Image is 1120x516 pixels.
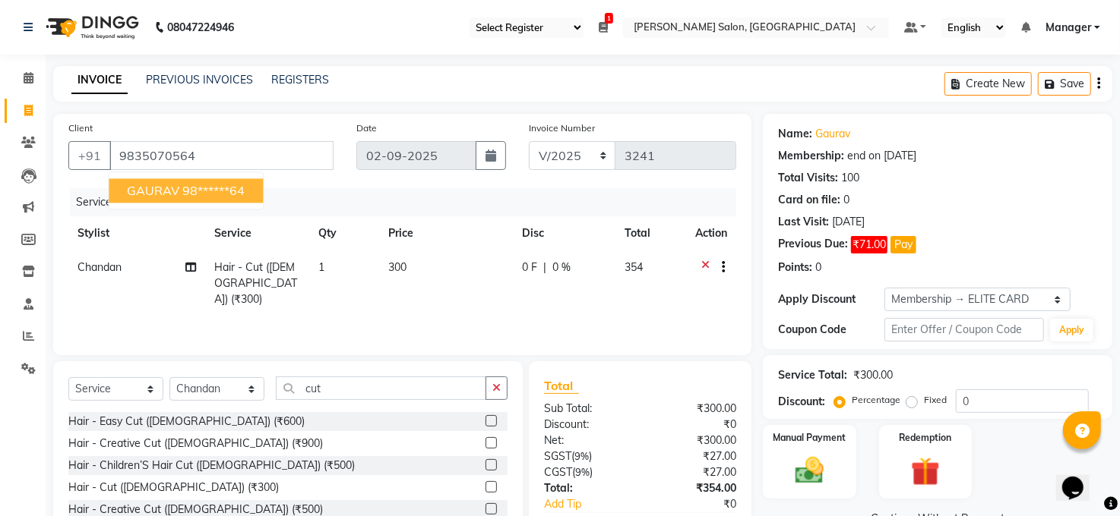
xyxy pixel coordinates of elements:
[778,260,812,275] div: Points:
[167,6,234,49] b: 08047224946
[891,236,916,253] button: Pay
[778,291,884,307] div: Apply Discount
[841,170,859,186] div: 100
[1038,72,1091,96] button: Save
[78,260,122,274] span: Chandan
[605,13,613,24] span: 1
[544,378,579,394] span: Total
[127,183,179,198] span: GAURAV
[778,214,829,230] div: Last Visit:
[774,431,846,445] label: Manual Payment
[522,260,537,275] span: 0 F
[544,465,572,479] span: CGST
[276,376,486,400] input: Search or Scan
[529,121,595,135] label: Invoice Number
[68,141,111,170] button: +91
[641,480,748,496] div: ₹354.00
[68,458,355,474] div: Hair - Children’S Hair Cut ([DEMOGRAPHIC_DATA]) (₹500)
[924,393,947,407] label: Fixed
[851,236,887,253] span: ₹71.00
[318,260,324,274] span: 1
[39,6,143,49] img: logo
[899,431,951,445] label: Redemption
[205,216,309,250] th: Service
[533,433,641,448] div: Net:
[778,192,840,208] div: Card on file:
[309,216,378,250] th: Qty
[544,449,571,463] span: SGST
[71,67,128,94] a: INVOICE
[902,454,949,489] img: _gift.svg
[641,401,748,417] div: ₹300.00
[843,192,849,208] div: 0
[641,417,748,433] div: ₹0
[574,450,589,462] span: 9%
[513,216,616,250] th: Disc
[575,466,590,478] span: 9%
[778,394,825,410] div: Discount:
[832,214,865,230] div: [DATE]
[778,367,847,383] div: Service Total:
[778,170,838,186] div: Total Visits:
[778,148,844,164] div: Membership:
[70,188,748,216] div: Services
[533,417,641,433] div: Discount:
[271,73,329,87] a: REGISTERS
[552,260,571,275] span: 0 %
[778,126,812,142] div: Name:
[68,216,205,250] th: Stylist
[853,367,893,383] div: ₹300.00
[533,480,641,496] div: Total:
[533,496,658,512] a: Add Tip
[146,73,253,87] a: PREVIOUS INVOICES
[778,236,848,253] div: Previous Due:
[68,480,279,496] div: Hair - Cut ([DEMOGRAPHIC_DATA]) (₹300)
[109,141,334,170] input: Search by Name/Mobile/Email/Code
[599,20,608,34] a: 1
[852,393,900,407] label: Percentage
[388,260,407,274] span: 300
[214,260,297,306] span: Hair - Cut ([DEMOGRAPHIC_DATA]) (₹300)
[543,260,546,275] span: |
[625,260,643,274] span: 354
[533,464,641,480] div: ( )
[379,216,513,250] th: Price
[686,216,736,250] th: Action
[944,72,1032,96] button: Create New
[786,454,834,487] img: _cash.svg
[641,464,748,480] div: ₹27.00
[1056,455,1105,501] iframe: chat widget
[641,448,748,464] div: ₹27.00
[1046,20,1091,36] span: Manager
[658,496,748,512] div: ₹0
[68,121,93,135] label: Client
[641,433,748,448] div: ₹300.00
[68,414,305,429] div: Hair - Easy Cut ([DEMOGRAPHIC_DATA]) (₹600)
[815,126,850,142] a: Gaurav
[884,318,1044,341] input: Enter Offer / Coupon Code
[815,260,821,275] div: 0
[533,448,641,464] div: ( )
[68,436,323,451] div: Hair - Creative Cut ([DEMOGRAPHIC_DATA]) (₹900)
[356,121,377,135] label: Date
[778,322,884,338] div: Coupon Code
[1050,319,1093,341] button: Apply
[533,401,641,417] div: Sub Total:
[847,148,916,164] div: end on [DATE]
[615,216,686,250] th: Total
